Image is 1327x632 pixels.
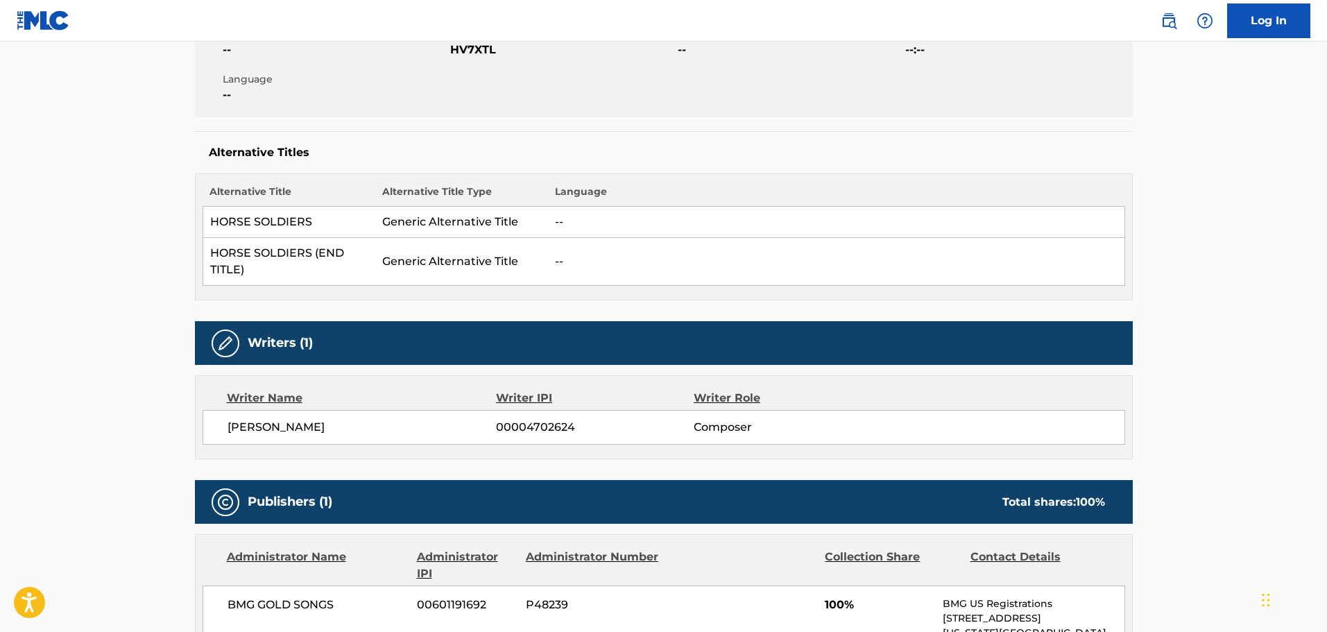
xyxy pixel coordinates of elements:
span: -- [223,42,447,58]
div: Total shares: [1002,494,1105,511]
span: 00004702624 [496,419,693,436]
span: HV7XTL [450,42,674,58]
a: Log In [1227,3,1310,38]
div: Administrator Name [227,549,406,582]
span: --:-- [905,42,1129,58]
img: help [1197,12,1213,29]
img: MLC Logo [17,10,70,31]
span: 00601191692 [417,597,515,613]
span: Composer [694,419,873,436]
img: Publishers [217,494,234,511]
div: Contact Details [970,549,1105,582]
td: -- [548,207,1124,238]
h5: Writers (1) [248,335,313,351]
p: BMG US Registrations [943,597,1124,611]
td: -- [548,238,1124,286]
th: Language [548,185,1124,207]
h5: Publishers (1) [248,494,332,510]
span: -- [223,87,447,103]
iframe: Chat Widget [1258,565,1327,632]
div: Administrator IPI [417,549,515,582]
td: Generic Alternative Title [375,207,548,238]
img: search [1161,12,1177,29]
div: Help [1191,7,1219,35]
img: Writers [217,335,234,352]
span: BMG GOLD SONGS [228,597,407,613]
th: Alternative Title [203,185,375,207]
div: Drag [1262,579,1270,621]
span: -- [678,42,902,58]
div: Writer IPI [496,390,694,407]
th: Alternative Title Type [375,185,548,207]
span: [PERSON_NAME] [228,419,497,436]
td: HORSE SOLDIERS (END TITLE) [203,238,375,286]
div: Collection Share [825,549,959,582]
div: Administrator Number [526,549,660,582]
td: Generic Alternative Title [375,238,548,286]
span: 100% [825,597,932,613]
span: P48239 [526,597,660,613]
div: Writer Name [227,390,497,407]
span: Language [223,72,447,87]
p: [STREET_ADDRESS] [943,611,1124,626]
h5: Alternative Titles [209,146,1119,160]
a: Public Search [1155,7,1183,35]
td: HORSE SOLDIERS [203,207,375,238]
div: Writer Role [694,390,873,407]
span: 100 % [1076,495,1105,509]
